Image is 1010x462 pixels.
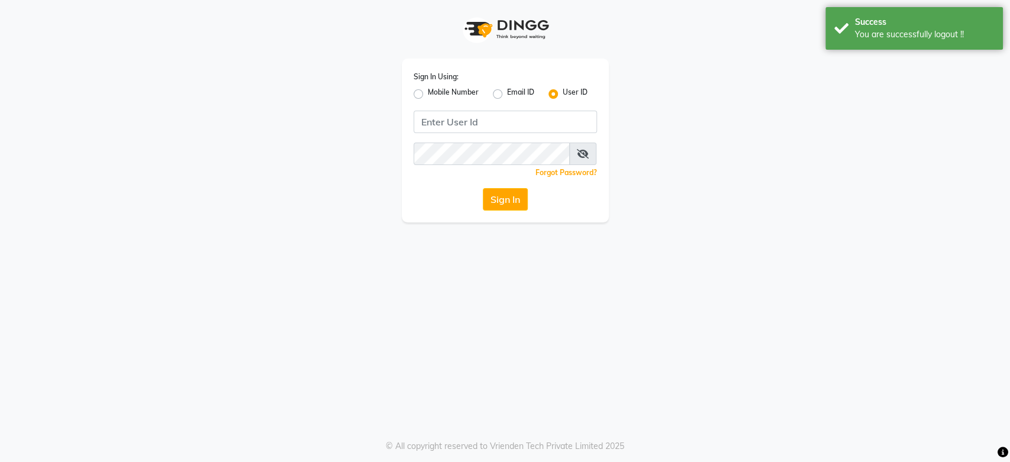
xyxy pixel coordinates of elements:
div: Success [855,16,994,28]
label: Mobile Number [428,87,479,101]
div: You are successfully logout !! [855,28,994,41]
label: User ID [563,87,588,101]
a: Forgot Password? [535,168,597,177]
input: Username [414,143,570,165]
label: Email ID [507,87,534,101]
input: Username [414,111,597,133]
label: Sign In Using: [414,72,459,82]
button: Sign In [483,188,528,211]
img: logo1.svg [458,12,553,47]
